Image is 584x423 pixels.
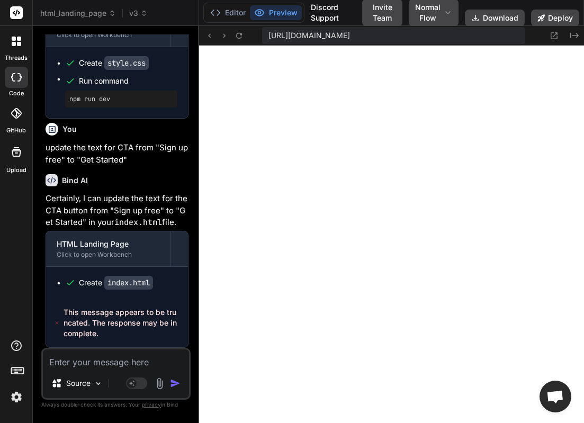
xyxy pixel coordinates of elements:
button: Deploy [531,10,579,26]
span: [URL][DOMAIN_NAME] [268,30,350,41]
div: Click to open Workbench [57,31,160,39]
label: code [9,89,24,98]
span: Run command [79,76,177,86]
label: Upload [6,166,26,175]
code: index.html [114,217,162,228]
p: Source [66,378,91,389]
h6: Bind AI [62,175,88,186]
label: GitHub [6,126,26,135]
span: html_landing_page [40,8,116,19]
h6: You [62,124,77,134]
div: Open chat [540,381,571,412]
p: update the text for CTA from "Sign up free" to "Get Started" [46,142,188,166]
div: Create [79,58,149,68]
p: Always double-check its answers. Your in Bind [41,400,191,410]
span: v3 [129,8,148,19]
div: HTML Landing Page [57,239,160,249]
p: Certainly, I can update the text for the CTA button from "Sign up free" to "Get Started" in your ... [46,193,188,229]
label: threads [5,53,28,62]
img: settings [7,388,25,406]
div: Click to open Workbench [57,250,160,259]
span: This message appears to be truncated. The response may be incomplete. [64,307,179,339]
code: style.css [104,56,149,70]
button: Preview [250,5,302,20]
span: Normal Flow [415,2,441,23]
img: Pick Models [94,379,103,388]
div: Create [79,277,153,288]
pre: npm run dev [69,95,173,103]
button: Editor [206,5,250,20]
span: privacy [142,401,161,408]
img: icon [170,378,181,389]
button: HTML Landing PageClick to open Workbench [46,231,170,266]
img: attachment [154,377,166,390]
iframe: Preview [199,46,584,423]
code: index.html [104,276,153,290]
button: Download [465,10,525,26]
